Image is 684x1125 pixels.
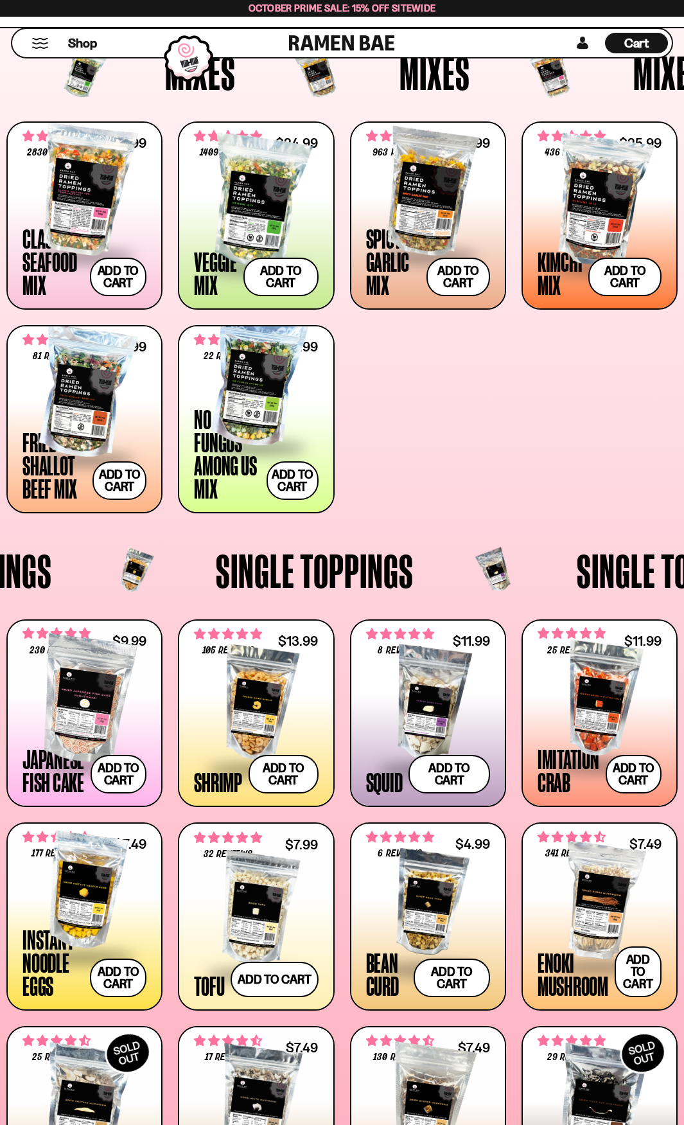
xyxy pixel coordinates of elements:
[31,38,49,49] button: Mobile Menu Trigger
[100,1027,155,1079] div: SOLD OUT
[366,626,434,642] span: 4.75 stars
[538,625,606,642] span: 4.88 stars
[68,33,97,53] a: Shop
[285,838,318,851] div: $7.99
[178,121,334,310] a: 4.76 stars 1409 reviews $24.99 Veggie Mix Add to cart
[455,838,490,850] div: $4.99
[112,635,146,647] div: $9.99
[6,121,162,310] a: 4.68 stars 2830 reviews $26.99 Classic Seafood Mix Add to cart
[178,325,334,513] a: 4.82 stars 22 reviews $24.99 No Fungus Among Us Mix Add to cart
[366,829,434,846] span: 5.00 stars
[366,951,407,997] div: Bean Curd
[22,747,84,793] div: Japanese Fish Cake
[366,770,403,793] div: Squid
[22,430,86,500] div: Fried Shallot Beef Mix
[426,258,490,296] button: Add to cart
[22,928,83,997] div: Instant Noodle Eggs
[453,635,490,647] div: $11.99
[350,822,506,1011] a: 5.00 stars 6 reviews $4.99 Bean Curd Add to cart
[231,962,318,997] button: Add to cart
[22,227,83,296] div: Classic Seafood Mix
[194,250,237,296] div: Veggie Mix
[194,1032,262,1049] span: 4.59 stars
[350,121,506,310] a: 4.75 stars 963 reviews $25.99 Spicy Garlic Mix Add to cart
[538,128,606,145] span: 4.76 stars
[615,1027,671,1079] div: SOLD OUT
[538,250,583,296] div: Kimchi Mix
[588,258,662,296] button: Add to cart
[194,407,260,500] div: No Fungus Among Us Mix
[249,755,319,793] button: Add to cart
[538,829,606,846] span: 4.53 stars
[267,461,319,500] button: Add to cart
[194,770,242,793] div: Shrimp
[538,1032,606,1049] span: 4.86 stars
[350,619,506,808] a: 4.75 stars 8 reviews $11.99 Squid Add to cart
[194,829,262,846] span: 4.78 stars
[538,951,608,997] div: Enoki Mushroom
[92,461,146,500] button: Add to cart
[414,959,490,997] button: Add to cart
[408,755,490,793] button: Add to cart
[624,35,649,51] span: Cart
[366,1032,434,1049] span: 4.68 stars
[605,29,668,57] div: Cart
[606,755,662,793] button: Add to cart
[6,325,162,513] a: 4.83 stars 81 reviews $31.99 Fried Shallot Beef Mix Add to cart
[90,959,146,997] button: Add to cart
[243,258,319,296] button: Add to cart
[249,2,436,14] span: October Prime Sale: 15% off Sitewide
[538,747,599,793] div: Imitation Crab
[178,822,334,1011] a: 4.78 stars 32 reviews $7.99 Tofu Add to cart
[178,619,334,808] a: 4.90 stars 105 reviews $13.99 Shrimp Add to cart
[194,128,262,145] span: 4.76 stars
[615,946,662,997] button: Add to cart
[68,35,97,52] span: Shop
[6,822,162,1011] a: 4.71 stars 177 reviews $7.49 Instant Noodle Eggs Add to cart
[22,625,91,642] span: 4.77 stars
[399,49,470,96] span: Mixes
[90,258,147,296] button: Add to cart
[194,626,262,642] span: 4.90 stars
[216,547,414,594] span: Single Toppings
[276,137,318,149] div: $24.99
[22,1032,91,1049] span: 4.52 stars
[522,619,678,808] a: 4.88 stars 25 reviews $11.99 Imitation Crab Add to cart
[619,137,662,149] div: $25.99
[366,227,421,296] div: Spicy Garlic Mix
[91,755,146,793] button: Add to cart
[624,635,662,647] div: $11.99
[522,121,678,310] a: 4.76 stars 436 reviews $25.99 Kimchi Mix Add to cart
[6,619,162,808] a: 4.77 stars 230 reviews $9.99 Japanese Fish Cake Add to cart
[522,822,678,1011] a: 4.53 stars 341 reviews $7.49 Enoki Mushroom Add to cart
[278,635,318,647] div: $13.99
[165,49,236,96] span: Mixes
